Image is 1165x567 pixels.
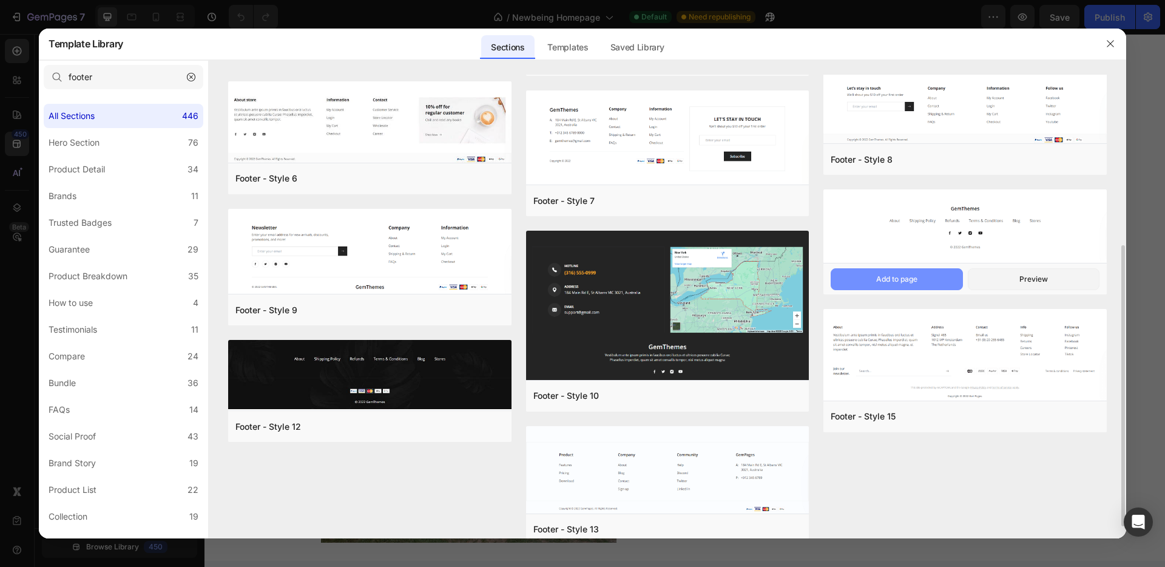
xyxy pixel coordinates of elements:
div: Brands [49,189,76,203]
div: Footer - Style 12 [235,419,301,434]
img: f10.png [526,231,809,382]
div: Product List [49,483,96,497]
div: 35 [188,269,198,283]
p: When I looked at the market, options were either full of artificial sweeteners, under-dosed, or p... [454,339,825,365]
div: Footer - Style 6 [235,171,297,186]
p: No artificial colours, flavours, fillers or binders [149,14,362,29]
div: Open Intercom Messenger [1124,508,1153,537]
div: Saved Library [601,35,674,59]
div: Product Breakdown [49,269,127,283]
div: 36 [187,376,198,390]
div: 11 [191,322,198,337]
div: Footer - Style 9 [235,303,297,317]
img: f15.png [823,309,1107,403]
div: 76 [188,135,198,150]
div: Hero Section [49,135,100,150]
div: 14 [189,402,198,417]
strong: this is ridiculous, I'm spending £120 a month [498,239,709,251]
strong: we didn't know what was effective, and would often forget to take them. [454,302,814,327]
p: - all are clinically backed [149,42,362,56]
div: Footer - Style 7 [533,194,595,208]
strong: specifically for men's physiology. [454,377,811,402]
p: When I mentioned this to the guys in [GEOGRAPHIC_DATA], the men's wellbeing community I run in [G... [454,239,825,289]
div: FAQs [49,402,70,417]
div: 3 [193,536,198,551]
div: Footer - Style 15 [831,409,896,424]
div: Compare [49,349,85,364]
strong: latest longevity science [468,428,582,440]
div: Sections [481,35,534,59]
div: Brand Story [49,456,96,470]
div: 19 [189,509,198,524]
div: Social Proof [49,429,96,444]
div: 43 [187,429,198,444]
img: f12.png [228,340,512,409]
div: Collection [49,509,87,524]
div: Footer - Style 10 [533,389,599,403]
p: After receiving feedback from the [PERSON_NAME] community, I finaslied the formula. [454,453,825,491]
div: Preview [1019,274,1048,285]
strong: No ineffective doses [149,43,247,55]
div: 34 [187,162,198,177]
div: Guarantee [49,242,90,257]
button: Add to page [831,268,962,290]
div: Bundle [49,376,76,390]
img: gempages_575562608287941458-26e663e1-10d1-445a-88c7-cd847b90ffda.jpg [116,146,413,509]
div: Templates [538,35,598,59]
div: Footer - Style 13 [533,522,599,537]
div: 22 [187,483,198,497]
div: Testimonials [49,322,97,337]
h2: Template Library [49,28,123,59]
div: 24 [187,349,198,364]
button: Preview [968,268,1099,290]
p: One morning before a run, I took my electrolytes, five huge creatine capsules, followed by my [ME... [454,200,825,226]
div: Trusted Badges [49,216,112,230]
div: Product Detail [49,162,105,177]
img: f7.png [526,90,809,187]
div: Blog List [49,536,83,551]
div: Footer - Style 8 [831,152,893,167]
p: We were all spending a lot of money, [454,302,825,327]
img: f9.png [228,209,512,297]
strong: Newbeing is your complete daily supplement for energy, performance, and wellbeing. [454,466,764,491]
img: f8.png [823,70,1107,146]
p: I spent months researching what men's bodies actually need, incorporating the , AI research and c... [454,415,825,441]
div: 446 [182,109,198,123]
div: 7 [194,216,198,230]
i: I thought: taking all of these capsules. [454,239,791,263]
div: How to use [49,296,93,310]
div: All Sections [49,109,95,123]
div: 29 [187,242,198,257]
p: I realised there was a massive opportunity to create something [454,377,825,402]
input: E.g.: Black Friday, Sale, etc. [44,65,203,89]
img: f6.png [228,81,512,165]
div: Add to page [876,274,917,285]
div: 4 [193,296,198,310]
img: f13.png [526,426,809,516]
h3: Why I Created Newbeing [453,163,826,187]
div: 11 [191,189,198,203]
img: f11.png [823,189,1107,265]
div: 19 [189,456,198,470]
